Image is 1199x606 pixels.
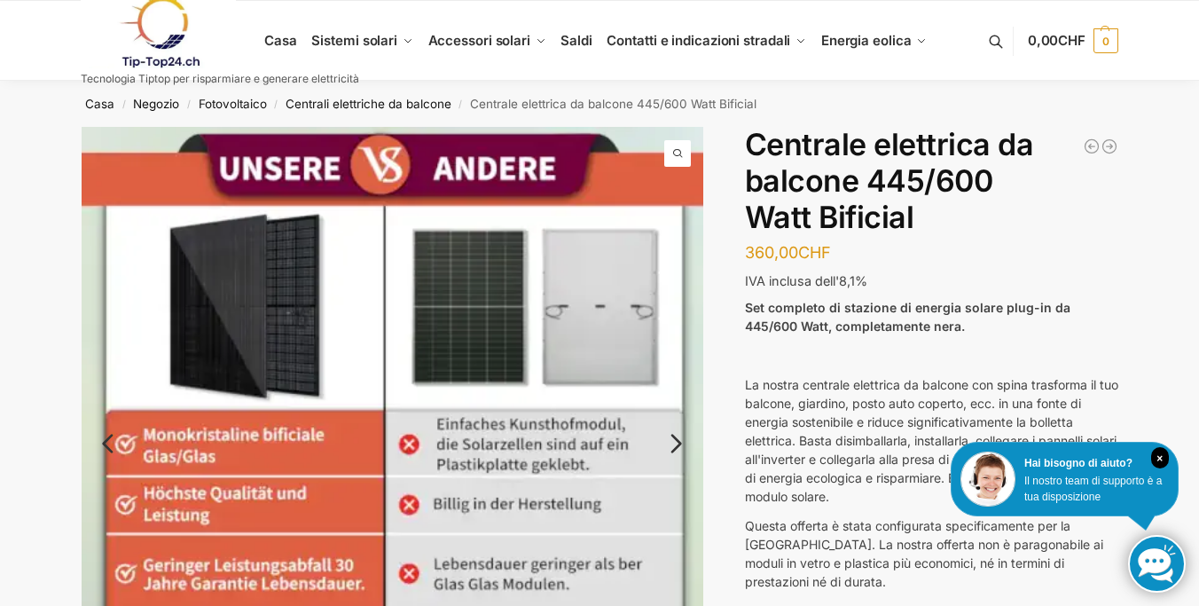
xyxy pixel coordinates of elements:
[1024,457,1132,469] font: Hai bisogno di aiuto?
[458,98,462,110] font: /
[122,98,126,110] font: /
[821,32,912,49] font: Energia eolica
[187,98,191,110] font: /
[599,1,813,81] a: Contatti e indicazioni stradali
[1156,453,1163,465] font: ×
[81,72,359,85] font: Tecnologia Tiptop per risparmiare e generare elettricità
[798,243,831,262] font: CHF
[50,81,1150,127] nav: Briciole di pane
[745,126,1034,235] font: Centrale elettrica da balcone 445/600 Watt Bificial
[470,97,756,111] font: Centrale elettrica da balcone 445/600 Watt Bificial
[304,1,420,81] a: Sistemi solari
[199,97,267,111] a: Fotovoltaico
[745,273,867,288] font: IVA inclusa dell'8,1%
[1028,14,1118,67] a: 0,00CHF 0
[1024,475,1162,503] font: Il nostro team di supporto è a tua disposizione
[560,32,592,49] font: Saldi
[420,1,553,81] a: Accessori solari
[1151,447,1169,468] i: Vicino
[745,377,1118,504] font: La nostra centrale elettrica da balcone con spina trasforma il tuo balcone, giardino, posto auto ...
[85,97,114,111] a: Casa
[607,32,790,49] font: Contatti e indicazioni stradali
[553,1,599,81] a: Saldi
[960,452,1015,507] img: Assistenza clienti
[1058,32,1085,49] font: CHF
[745,243,798,262] font: 360,00
[428,32,530,49] font: Accessori solari
[745,300,1070,334] font: Set completo di stazione di energia solare plug-in da 445/600 Watt, completamente nera.
[286,97,451,111] a: Centrali elettriche da balcone
[1101,138,1118,155] a: Centrale elettrica da balcone 600/810 Watt Fullblack
[274,98,278,110] font: /
[745,518,1103,589] font: Questa offerta è stata configurata specificamente per la [GEOGRAPHIC_DATA]. La nostra offerta non...
[814,1,935,81] a: Energia eolica
[1028,32,1059,49] font: 0,00
[1102,35,1109,48] font: 0
[1083,138,1101,155] a: Stazione elettrica a spina da 890 watt con staffe regolabili per balconi, inclusa la consegna
[133,97,179,111] a: Negozio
